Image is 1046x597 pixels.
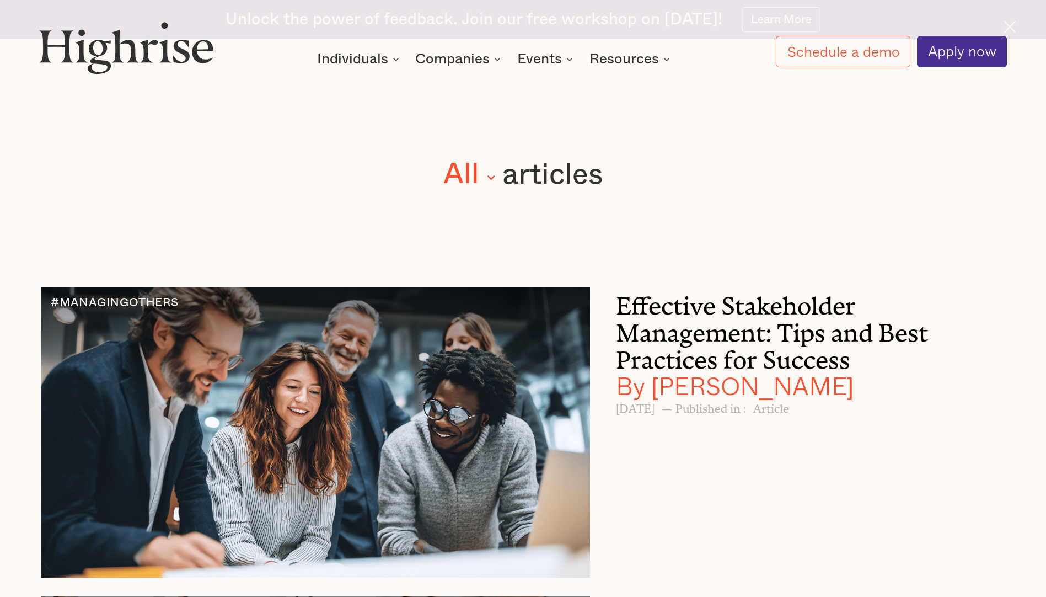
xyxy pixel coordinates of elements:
a: Schedule a demo [776,36,910,67]
img: Highrise logo [39,22,214,74]
div: Resources [589,52,673,66]
h6: — Published in : [661,399,747,413]
h6: Article [753,399,789,413]
div: Resources [589,52,659,66]
form: filter [443,157,603,193]
div: Events [517,52,562,66]
h6: [DATE] [616,399,655,413]
div: #MANAGINGOTHERS [51,297,179,310]
h3: Effective Stakeholder Management: Tips and Best Practices for Success [616,287,966,400]
div: Companies [415,52,504,66]
span: By [PERSON_NAME] [616,366,853,404]
a: Apply now [917,36,1007,68]
div: Companies [415,52,490,66]
div: Individuals [317,52,388,66]
div: Events [517,52,576,66]
div: Individuals [317,52,403,66]
a: Team leader communicating and building relationships through stakeholder management#MANAGINGOTHER... [41,287,1005,578]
